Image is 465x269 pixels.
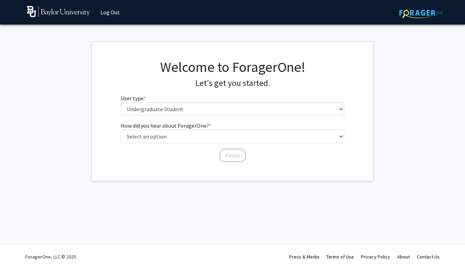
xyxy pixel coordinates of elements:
iframe: Chat [5,237,30,264]
button: Finish [220,149,246,162]
label: User type [121,94,146,102]
label: How did you hear about ForagerOne? [121,121,211,130]
img: Baylor University Logo [27,6,90,17]
h1: Welcome to ForagerOne! [121,59,345,75]
a: Press & Media [289,254,319,260]
div: ForagerOne, LLC © 2025 [25,244,76,269]
h4: Let's get you started. [121,78,345,88]
a: Terms of Use [326,254,354,260]
a: Privacy Policy [361,254,390,260]
a: About [397,254,410,260]
img: ForagerOne Logo [399,7,443,18]
a: Contact Us [417,254,440,260]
